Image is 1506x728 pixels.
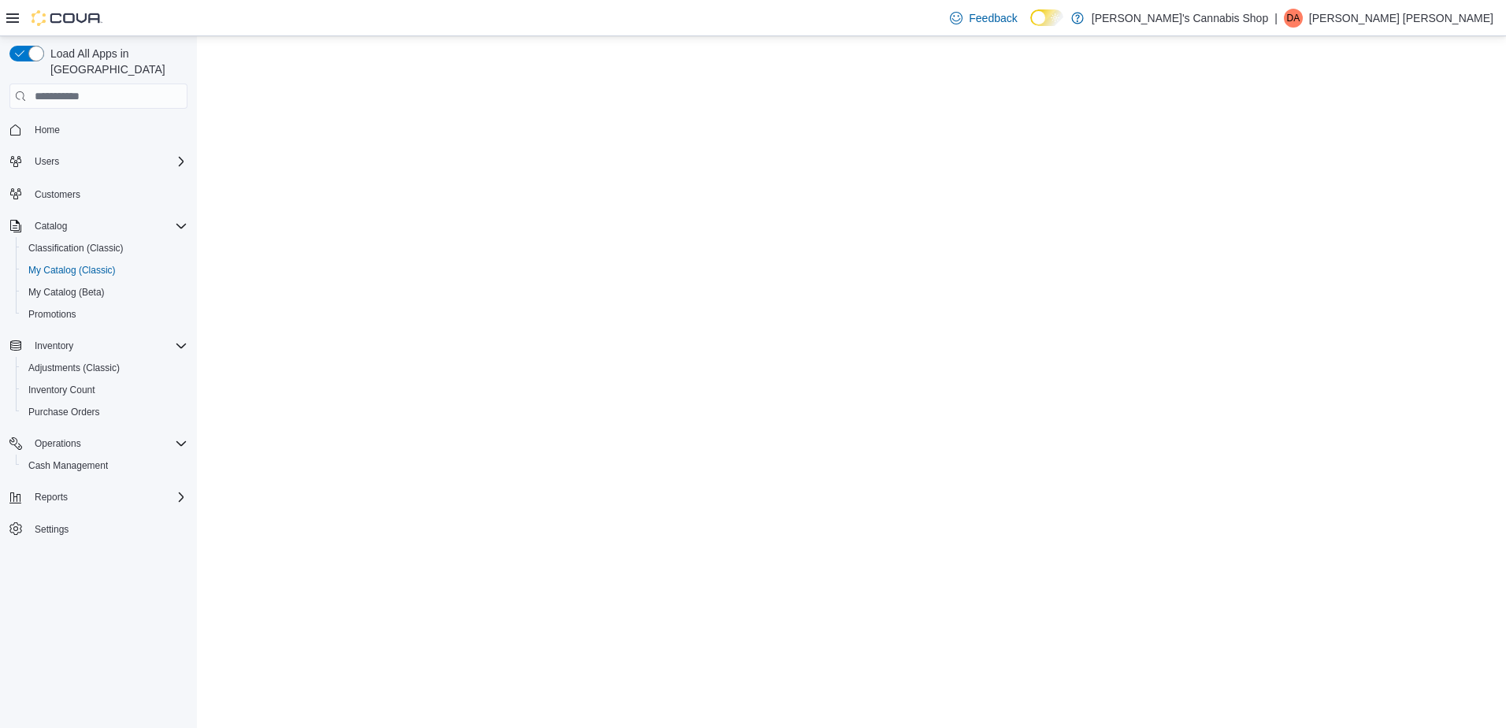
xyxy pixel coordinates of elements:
span: My Catalog (Classic) [22,261,187,280]
button: Operations [28,434,87,453]
button: Adjustments (Classic) [16,357,194,379]
span: Promotions [28,308,76,321]
span: Reports [28,488,187,507]
button: Catalog [3,215,194,237]
a: Customers [28,185,87,204]
button: Inventory [28,336,80,355]
span: Inventory Count [28,384,95,396]
span: Settings [35,523,69,536]
button: Inventory [3,335,194,357]
a: Cash Management [22,456,114,475]
button: Catalog [28,217,73,236]
span: Adjustments (Classic) [28,362,120,374]
span: Inventory [35,340,73,352]
button: Operations [3,433,194,455]
span: Catalog [28,217,187,236]
span: Adjustments (Classic) [22,358,187,377]
button: Reports [3,486,194,508]
div: Dylan Ann McKinney [1284,9,1303,28]
span: Users [35,155,59,168]
span: Promotions [22,305,187,324]
span: My Catalog (Beta) [28,286,105,299]
a: Feedback [944,2,1023,34]
button: Classification (Classic) [16,237,194,259]
span: Operations [35,437,81,450]
nav: Complex example [9,112,187,581]
button: Users [28,152,65,171]
a: My Catalog (Beta) [22,283,111,302]
span: Cash Management [22,456,187,475]
a: Inventory Count [22,381,102,399]
span: Cash Management [28,459,108,472]
span: Load All Apps in [GEOGRAPHIC_DATA] [44,46,187,77]
span: Inventory Count [22,381,187,399]
span: Home [28,120,187,139]
input: Dark Mode [1030,9,1063,26]
button: Cash Management [16,455,194,477]
a: My Catalog (Classic) [22,261,122,280]
button: Inventory Count [16,379,194,401]
button: Customers [3,182,194,205]
a: Home [28,121,66,139]
button: Users [3,150,194,173]
span: Purchase Orders [28,406,100,418]
p: [PERSON_NAME]'s Cannabis Shop [1092,9,1268,28]
button: Reports [28,488,74,507]
img: Cova [32,10,102,26]
a: Purchase Orders [22,403,106,422]
span: Users [28,152,187,171]
span: Feedback [969,10,1017,26]
button: Settings [3,518,194,540]
a: Adjustments (Classic) [22,358,126,377]
a: Settings [28,520,75,539]
span: Settings [28,519,187,539]
span: Purchase Orders [22,403,187,422]
a: Promotions [22,305,83,324]
span: Catalog [35,220,67,232]
span: My Catalog (Beta) [22,283,187,302]
button: Promotions [16,303,194,325]
span: Classification (Classic) [22,239,187,258]
span: DA [1286,9,1300,28]
button: My Catalog (Beta) [16,281,194,303]
p: [PERSON_NAME] [PERSON_NAME] [1309,9,1493,28]
p: | [1274,9,1278,28]
span: Classification (Classic) [28,242,124,254]
span: Dark Mode [1030,26,1031,27]
span: Inventory [28,336,187,355]
a: Classification (Classic) [22,239,130,258]
button: My Catalog (Classic) [16,259,194,281]
span: Reports [35,491,68,503]
span: Operations [28,434,187,453]
button: Purchase Orders [16,401,194,423]
span: My Catalog (Classic) [28,264,116,277]
span: Customers [28,184,187,203]
span: Customers [35,188,80,201]
button: Home [3,118,194,141]
span: Home [35,124,60,136]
